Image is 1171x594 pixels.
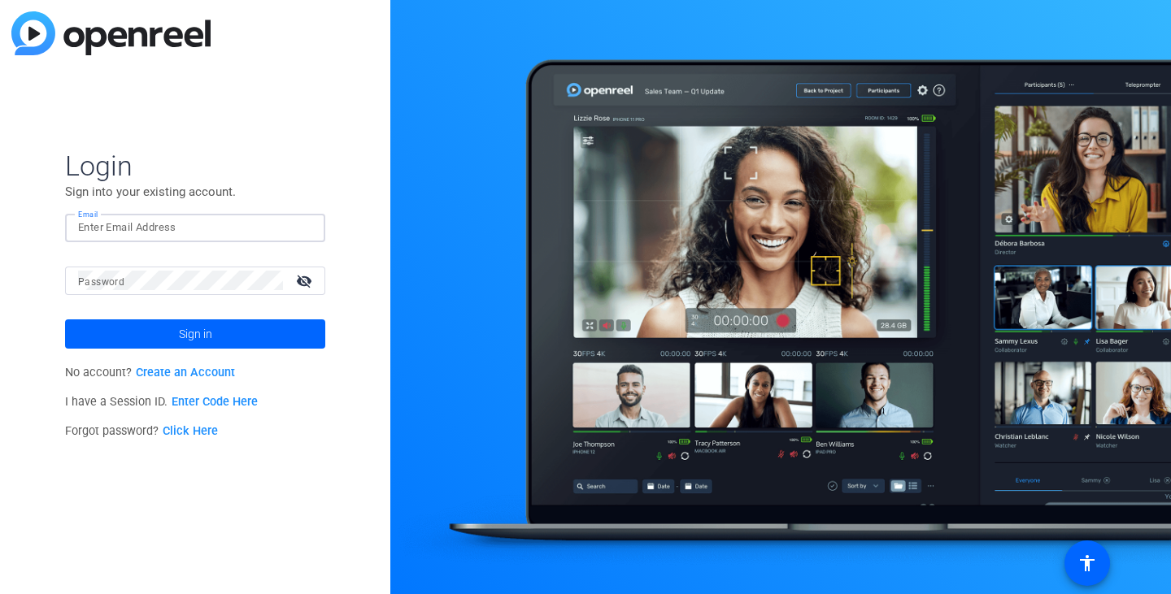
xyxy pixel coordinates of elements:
[1077,553,1097,573] mat-icon: accessibility
[65,366,235,379] span: No account?
[172,395,258,409] a: Enter Code Here
[78,210,98,219] mat-label: Email
[65,395,258,409] span: I have a Session ID.
[286,269,325,293] mat-icon: visibility_off
[65,319,325,349] button: Sign in
[179,314,212,354] span: Sign in
[65,183,325,201] p: Sign into your existing account.
[78,276,124,288] mat-label: Password
[65,424,218,438] span: Forgot password?
[11,11,211,55] img: blue-gradient.svg
[78,218,312,237] input: Enter Email Address
[163,424,218,438] a: Click Here
[136,366,235,379] a: Create an Account
[65,149,325,183] span: Login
